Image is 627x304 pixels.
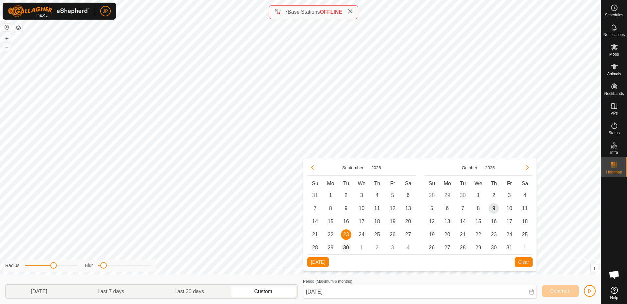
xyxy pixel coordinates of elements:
[502,189,517,202] td: 3
[522,181,528,186] span: Sa
[385,189,401,202] td: 5
[400,228,416,241] td: 27
[517,241,533,254] td: 1
[504,242,515,253] span: 31
[520,229,530,240] span: 25
[325,203,336,214] span: 8
[607,72,621,76] span: Animals
[444,181,451,186] span: Mo
[3,43,11,51] button: –
[400,241,416,254] td: 4
[285,9,288,15] span: 7
[3,24,11,31] button: Reset Map
[341,229,351,240] span: 23
[609,52,619,56] span: Mobs
[502,215,517,228] td: 17
[369,164,384,171] button: Choose Year
[341,203,351,214] span: 9
[307,162,318,173] button: Previous Month
[604,265,624,284] div: Open chat
[356,203,367,214] span: 10
[403,190,413,201] span: 6
[515,257,533,267] button: Clear
[491,181,497,186] span: Th
[458,242,468,253] span: 28
[97,288,124,295] span: Last 7 days
[424,202,440,215] td: 5
[473,203,484,214] span: 8
[471,202,486,215] td: 8
[608,131,619,135] span: Status
[471,215,486,228] td: 15
[8,5,89,17] img: Gallagher Logo
[460,181,466,186] span: Tu
[369,202,385,215] td: 11
[307,228,323,241] td: 21
[604,92,624,96] span: Neckbands
[354,228,370,241] td: 24
[426,216,437,227] span: 12
[340,164,366,171] button: Choose Month
[504,190,515,201] span: 3
[458,203,468,214] span: 7
[591,264,598,272] button: i
[369,189,385,202] td: 4
[455,189,471,202] td: 30
[610,296,618,300] span: Help
[522,162,533,173] button: Next Month
[387,216,398,227] span: 19
[471,241,486,254] td: 29
[311,259,325,265] span: [DATE]
[400,202,416,215] td: 13
[403,203,413,214] span: 13
[473,216,484,227] span: 15
[440,228,455,241] td: 20
[403,229,413,240] span: 27
[489,242,499,253] span: 30
[610,111,618,115] span: VPs
[310,216,320,227] span: 14
[502,202,517,215] td: 10
[489,203,499,214] span: 9
[455,215,471,228] td: 14
[486,189,502,202] td: 2
[341,190,351,201] span: 2
[455,202,471,215] td: 7
[483,164,498,171] button: Choose Year
[455,228,471,241] td: 21
[486,202,502,215] td: 9
[385,241,401,254] td: 3
[424,241,440,254] td: 26
[502,228,517,241] td: 24
[310,242,320,253] span: 28
[517,202,533,215] td: 11
[307,241,323,254] td: 28
[471,189,486,202] td: 1
[31,288,47,295] span: [DATE]
[517,189,533,202] td: 4
[440,241,455,254] td: 27
[520,216,530,227] span: 18
[369,228,385,241] td: 25
[325,242,336,253] span: 29
[323,228,339,241] td: 22
[504,203,515,214] span: 10
[390,181,395,186] span: Fr
[338,215,354,228] td: 16
[387,203,398,214] span: 12
[338,228,354,241] td: 23
[440,215,455,228] td: 13
[442,229,453,240] span: 20
[310,203,320,214] span: 7
[400,189,416,202] td: 6
[323,202,339,215] td: 8
[400,215,416,228] td: 20
[323,241,339,254] td: 29
[455,241,471,254] td: 28
[303,279,352,284] label: Period (Maximum 6 months)
[489,190,499,201] span: 2
[542,285,579,297] button: Generate
[471,228,486,241] td: 22
[312,181,318,186] span: Su
[442,203,453,214] span: 6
